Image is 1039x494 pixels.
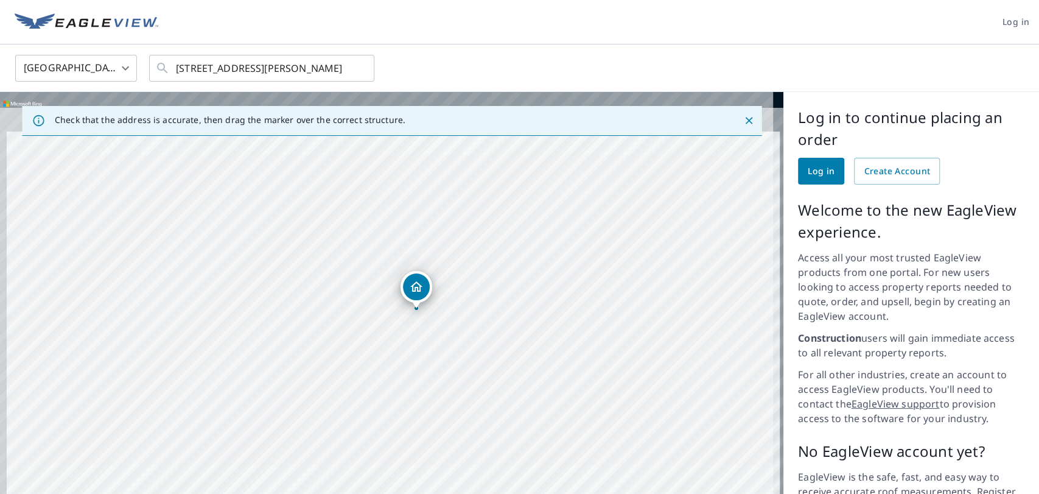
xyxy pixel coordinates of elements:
[15,13,158,32] img: EV Logo
[864,164,930,179] span: Create Account
[1002,15,1029,30] span: Log in
[852,397,940,411] a: EagleView support
[808,164,834,179] span: Log in
[741,113,757,129] button: Close
[798,250,1024,323] p: Access all your most trusted EagleView products from one portal. For new users looking to access ...
[55,115,405,125] p: Check that the address is accurate, then drag the marker over the correct structure.
[798,367,1024,426] p: For all other industries, create an account to access EagleView products. You'll need to contact ...
[176,51,349,85] input: Search by address or latitude-longitude
[798,107,1024,150] p: Log in to continue placing an order
[401,271,432,309] div: Dropped pin, building 1, Residential property, 24 Brenton Ave Providence, RI 02906
[15,51,137,85] div: [GEOGRAPHIC_DATA]
[798,331,861,345] strong: Construction
[854,158,940,185] a: Create Account
[798,158,844,185] a: Log in
[798,331,1024,360] p: users will gain immediate access to all relevant property reports.
[798,199,1024,243] p: Welcome to the new EagleView experience.
[798,440,1024,462] p: No EagleView account yet?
